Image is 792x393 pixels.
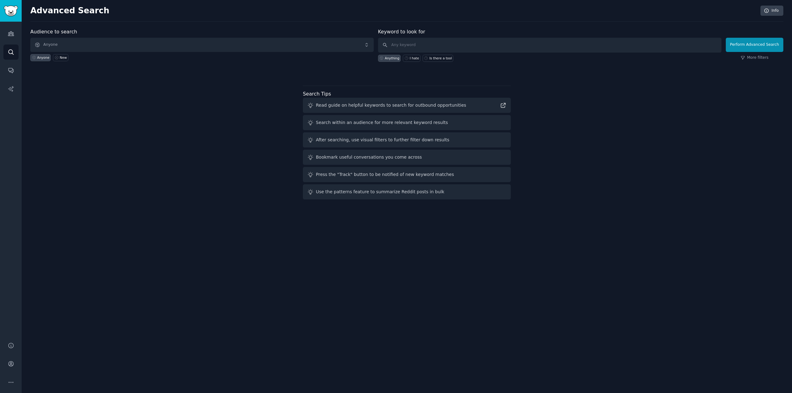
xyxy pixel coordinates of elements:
[37,55,49,60] div: Anyone
[410,56,419,60] div: I hate
[726,38,783,52] button: Perform Advanced Search
[303,91,331,97] label: Search Tips
[30,38,374,52] button: Anyone
[741,55,768,61] a: More filters
[378,29,425,35] label: Keyword to look for
[316,119,448,126] div: Search within an audience for more relevant keyword results
[53,54,68,61] a: New
[30,29,77,35] label: Audience to search
[760,6,783,16] a: Info
[4,6,18,16] img: GummySearch logo
[385,56,399,60] div: Anything
[316,102,466,109] div: Read guide on helpful keywords to search for outbound opportunities
[429,56,452,60] div: Is there a tool
[316,171,454,178] div: Press the "Track" button to be notified of new keyword matches
[316,154,422,160] div: Bookmark useful conversations you come across
[316,189,444,195] div: Use the patterns feature to summarize Reddit posts in bulk
[378,38,721,53] input: Any keyword
[60,55,67,60] div: New
[316,137,449,143] div: After searching, use visual filters to further filter down results
[30,6,757,16] h2: Advanced Search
